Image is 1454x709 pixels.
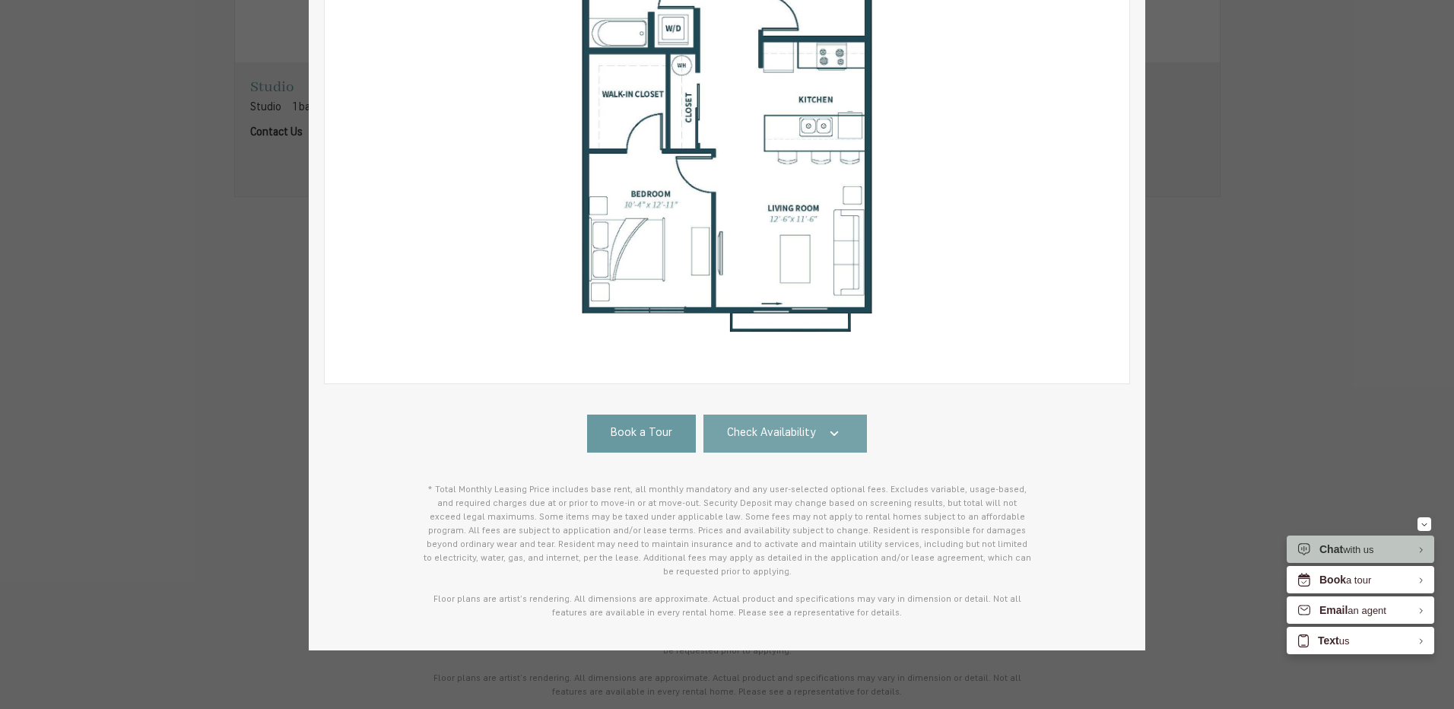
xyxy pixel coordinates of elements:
a: Check Availability [703,415,868,453]
p: * Total Monthly Leasing Price includes base rent, all monthly mandatory and any user-selected opt... [423,483,1031,620]
a: Book a Tour [587,415,696,453]
span: Check Availability [727,425,816,443]
span: Book a Tour [611,425,672,443]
